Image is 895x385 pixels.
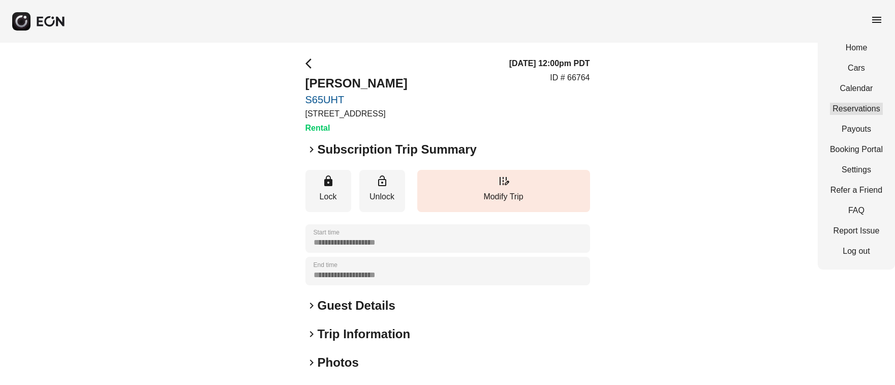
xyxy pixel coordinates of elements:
[417,170,590,212] button: Modify Trip
[509,57,590,70] h3: [DATE] 12:00pm PDT
[318,141,477,158] h2: Subscription Trip Summary
[830,184,883,196] a: Refer a Friend
[871,14,883,26] span: menu
[830,164,883,176] a: Settings
[830,123,883,135] a: Payouts
[830,82,883,95] a: Calendar
[359,170,405,212] button: Unlock
[830,62,883,74] a: Cars
[305,328,318,340] span: keyboard_arrow_right
[305,143,318,156] span: keyboard_arrow_right
[830,103,883,115] a: Reservations
[305,170,351,212] button: Lock
[311,191,346,203] p: Lock
[550,72,590,84] p: ID # 66764
[318,326,411,342] h2: Trip Information
[305,357,318,369] span: keyboard_arrow_right
[830,204,883,217] a: FAQ
[376,175,388,187] span: lock_open
[305,108,408,120] p: [STREET_ADDRESS]
[305,75,408,92] h2: [PERSON_NAME]
[364,191,400,203] p: Unlock
[498,175,510,187] span: edit_road
[322,175,334,187] span: lock
[305,300,318,312] span: keyboard_arrow_right
[830,245,883,257] a: Log out
[422,191,585,203] p: Modify Trip
[305,94,408,106] a: S65UHT
[830,143,883,156] a: Booking Portal
[830,225,883,237] a: Report Issue
[305,122,408,134] h3: Rental
[318,298,395,314] h2: Guest Details
[830,42,883,54] a: Home
[318,354,359,371] h2: Photos
[305,57,318,70] span: arrow_back_ios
